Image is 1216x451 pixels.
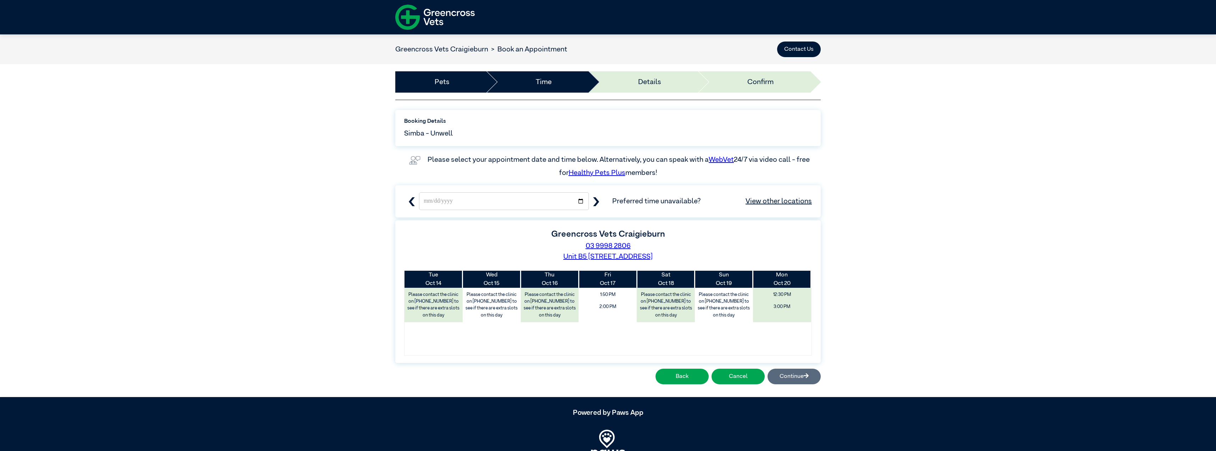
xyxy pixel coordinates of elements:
[406,153,423,167] img: vet
[637,290,694,320] label: Please contact the clinic on [PHONE_NUMBER] to see if there are extra slots on this day
[536,77,552,87] a: Time
[586,242,631,249] a: 03 9998 2806
[696,290,752,320] label: Please contact the clinic on [PHONE_NUMBER] to see if there are extra slots on this day
[753,271,811,288] th: Oct 20
[569,169,625,176] a: Healthy Pets Plus
[395,46,488,53] a: Greencross Vets Craigieburn
[405,290,462,320] label: Please contact the clinic on [PHONE_NUMBER] to see if there are extra slots on this day
[463,290,520,320] label: Please contact the clinic on [PHONE_NUMBER] to see if there are extra slots on this day
[551,230,665,238] label: Greencross Vets Craigieburn
[395,408,821,417] h5: Powered by Paws App
[695,271,753,288] th: Oct 19
[612,196,812,207] span: Preferred time unavailable?
[405,271,463,288] th: Oct 14
[395,2,475,33] img: f-logo
[395,44,567,55] nav: breadcrumb
[579,271,637,288] th: Oct 17
[746,196,812,207] a: View other locations
[428,156,811,176] label: Please select your appointment date and time below. Alternatively, you can speak with a 24/7 via ...
[777,42,821,57] button: Contact Us
[521,271,579,288] th: Oct 16
[435,77,450,87] a: Pets
[521,290,578,320] label: Please contact the clinic on [PHONE_NUMBER] to see if there are extra slots on this day
[755,302,809,312] span: 3:00 PM
[709,156,734,163] a: WebVet
[581,290,634,300] span: 1:50 PM
[404,128,453,139] span: Simba - Unwell
[755,290,809,300] span: 12:30 PM
[463,271,521,288] th: Oct 15
[563,253,653,260] a: Unit B5 [STREET_ADDRESS]
[488,44,567,55] li: Book an Appointment
[404,117,812,126] label: Booking Details
[581,302,634,312] span: 2:00 PM
[637,271,695,288] th: Oct 18
[712,369,765,384] button: Cancel
[656,369,709,384] button: Back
